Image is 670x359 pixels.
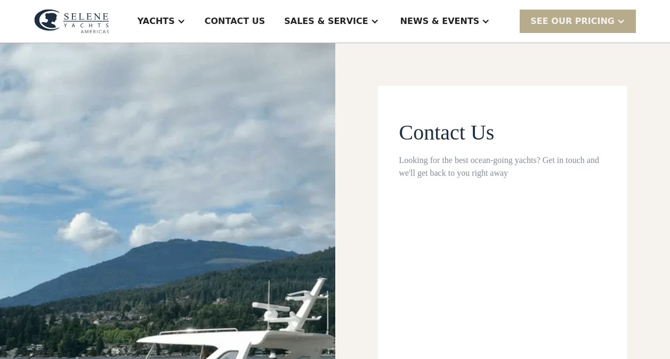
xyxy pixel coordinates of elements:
[399,120,495,144] span: Contact Us
[520,10,636,32] div: SEE Our Pricing
[399,154,607,179] div: Looking for the best ocean-going yachts? Get in touch and we'll get back to you right away
[530,15,615,28] div: SEE Our Pricing
[400,15,480,28] div: News & EVENTS
[138,15,175,28] div: Yachts
[284,15,368,28] div: Sales & Service
[205,15,265,28] div: Contact US
[34,9,109,34] img: logo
